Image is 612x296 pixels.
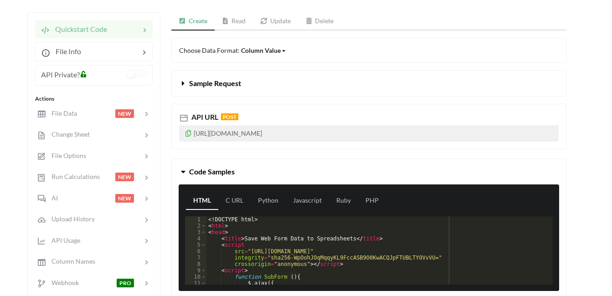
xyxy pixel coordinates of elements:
a: C URL [218,192,251,210]
a: Javascript [286,192,329,210]
div: 9 [185,267,206,274]
a: HTML [186,192,218,210]
div: 8 [185,261,206,267]
span: API Private? [41,70,80,79]
span: API URL [190,112,218,121]
span: File Info [50,47,81,56]
span: File Data [46,109,77,117]
span: POST [221,113,238,120]
div: 10 [185,274,206,280]
div: 11 [185,280,206,286]
span: Sample Request [189,79,241,87]
span: Code Samples [189,167,235,176]
span: NEW [115,109,134,118]
div: 6 [185,248,206,255]
div: 1 [185,216,206,223]
span: Change Sheet [46,130,90,138]
button: Code Samples [172,159,566,184]
a: Delete [298,12,341,31]
span: API Usage [46,236,80,244]
a: Update [253,12,298,31]
div: 4 [185,235,206,242]
a: Create [171,12,215,31]
span: Run Calculations [46,173,100,180]
p: [URL][DOMAIN_NAME] [179,125,559,142]
span: Upload History [46,215,95,223]
span: AI [46,194,58,202]
div: 2 [185,223,206,229]
button: Sample Request [172,71,566,96]
div: 5 [185,242,206,248]
div: Actions [35,95,153,103]
div: Column Value [241,46,281,55]
a: Python [251,192,286,210]
span: NEW [115,194,134,203]
span: Webhook [46,279,79,286]
a: PHP [358,192,386,210]
span: File Options [46,152,86,159]
span: PRO [117,279,134,287]
a: Read [215,12,253,31]
span: NEW [115,173,134,181]
div: 3 [185,229,206,235]
span: Column Names [46,257,95,265]
div: 7 [185,255,206,261]
a: Ruby [329,192,358,210]
span: Choose Data Format: [179,46,287,54]
span: Quickstart Code [50,25,107,33]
